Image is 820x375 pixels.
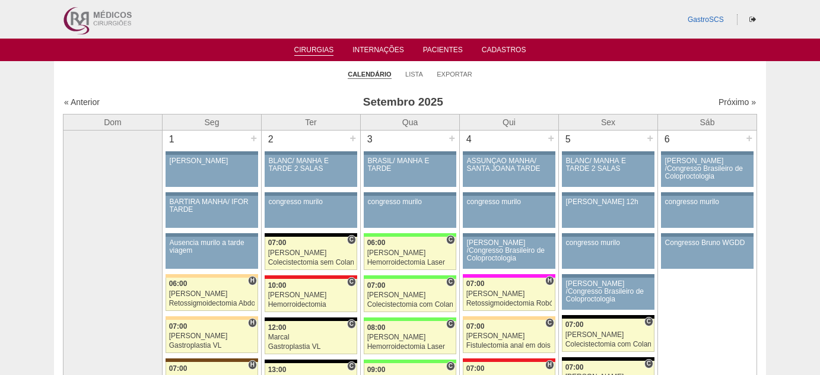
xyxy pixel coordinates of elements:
div: [PERSON_NAME] [367,291,453,299]
span: Consultório [347,361,356,371]
div: congresso murilo [665,198,750,206]
div: Key: Aviso [463,233,555,237]
a: Pacientes [423,46,463,58]
i: Sair [749,16,756,23]
div: BLANC/ MANHÃ E TARDE 2 SALAS [566,157,651,173]
div: Key: Blanc [265,233,357,237]
div: BLANC/ MANHÃ E TARDE 2 SALAS [269,157,354,173]
div: BRASIL/ MANHÃ E TARDE [368,157,453,173]
a: Congresso Bruno WGDD [661,237,754,269]
div: Key: Bartira [166,316,258,320]
div: BARTIRA MANHÃ/ IFOR TARDE [170,198,255,214]
div: Marcal [268,333,354,341]
span: 10:00 [268,281,287,290]
div: [PERSON_NAME] /Congresso Brasileiro de Coloproctologia [566,280,651,304]
div: 1 [163,131,181,148]
div: + [249,131,259,146]
a: C 07:00 [PERSON_NAME] Colecistectomia com Colangiografia VL [364,279,456,312]
a: Próximo » [719,97,756,107]
div: + [348,131,358,146]
a: C 07:00 [PERSON_NAME] Fistulectomia anal em dois tempos [463,320,555,353]
span: 07:00 [466,364,485,373]
div: [PERSON_NAME] [170,157,255,165]
div: Ausencia murilo a tarde viagem [170,239,255,255]
a: BRASIL/ MANHÃ E TARDE [364,155,456,187]
div: Key: Aviso [265,151,357,155]
span: 08:00 [367,323,386,332]
div: + [744,131,754,146]
a: BLANC/ MANHÃ E TARDE 2 SALAS [265,155,357,187]
div: + [645,131,655,146]
div: Key: Brasil [364,317,456,321]
span: Consultório [446,319,455,329]
a: C 10:00 [PERSON_NAME] Hemorroidectomia [265,279,357,312]
div: congresso murilo [269,198,354,206]
div: [PERSON_NAME] [169,290,255,298]
div: + [546,131,556,146]
span: Hospital [248,276,257,285]
span: Hospital [545,276,554,285]
span: Consultório [446,277,455,287]
a: C 12:00 Marcal Gastroplastia VL [265,321,357,354]
div: Key: Aviso [463,192,555,196]
span: 06:00 [367,239,386,247]
span: Consultório [347,235,356,244]
a: congresso murilo [562,237,654,269]
a: [PERSON_NAME] /Congresso Brasileiro de Coloproctologia [463,237,555,269]
div: Key: Brasil [364,360,456,363]
div: 4 [460,131,478,148]
span: 07:00 [565,320,584,329]
div: congresso murilo [566,239,651,247]
span: Consultório [347,319,356,329]
div: Key: Aviso [166,151,258,155]
div: Key: Aviso [661,192,754,196]
a: [PERSON_NAME] /Congresso Brasileiro de Coloproctologia [661,155,754,187]
div: [PERSON_NAME] [169,332,255,340]
div: Key: Blanc [562,315,654,319]
span: Consultório [347,277,356,287]
div: 3 [361,131,379,148]
div: Key: Aviso [265,192,357,196]
div: Key: Blanc [265,360,357,363]
div: Key: Bartira [166,274,258,278]
div: Key: Blanc [562,357,654,361]
div: Retossigmoidectomia Abdominal VL [169,300,255,307]
span: Hospital [248,318,257,328]
div: Key: Aviso [562,233,654,237]
h3: Setembro 2025 [230,94,576,111]
div: Key: Aviso [166,192,258,196]
a: congresso murilo [364,196,456,228]
div: Key: Aviso [562,274,654,278]
span: Consultório [644,359,653,368]
div: Gastroplastia VL [169,342,255,349]
th: Qua [361,114,460,130]
div: [PERSON_NAME] /Congresso Brasileiro de Coloproctologia [467,239,552,263]
div: 5 [559,131,577,148]
a: BARTIRA MANHÃ/ IFOR TARDE [166,196,258,228]
div: Key: Assunção [463,358,555,362]
div: + [447,131,457,146]
div: [PERSON_NAME] [268,291,354,299]
div: [PERSON_NAME] [268,249,354,257]
span: Hospital [248,360,257,370]
a: Calendário [348,70,391,79]
span: 09:00 [367,366,386,374]
th: Seg [163,114,262,130]
a: congresso murilo [661,196,754,228]
a: congresso murilo [265,196,357,228]
div: congresso murilo [467,198,552,206]
a: H 07:00 [PERSON_NAME] Gastroplastia VL [166,320,258,353]
div: 6 [658,131,676,148]
div: Gastroplastia VL [268,343,354,351]
div: Key: Aviso [463,151,555,155]
span: 07:00 [367,281,386,290]
a: Lista [405,70,423,78]
a: [PERSON_NAME] 12h [562,196,654,228]
div: Key: Aviso [661,151,754,155]
span: Hospital [545,360,554,370]
div: 2 [262,131,280,148]
div: Key: Aviso [166,233,258,237]
a: H 07:00 [PERSON_NAME] Retossigmoidectomia Robótica [463,278,555,311]
div: ASSUNÇÃO MANHÃ/ SANTA JOANA TARDE [467,157,552,173]
span: Consultório [446,361,455,371]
